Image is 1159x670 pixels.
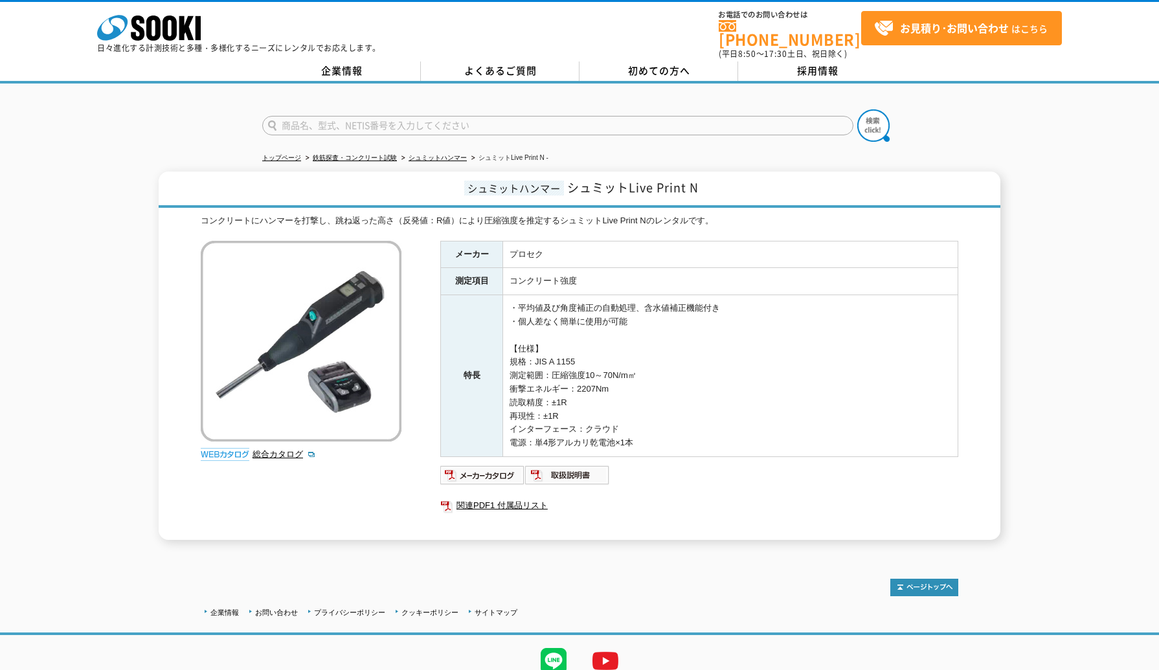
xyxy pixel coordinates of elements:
a: 関連PDF1 付属品リスト [440,497,958,514]
a: 企業情報 [262,61,421,81]
span: 17:30 [764,48,787,60]
a: [PHONE_NUMBER] [719,20,861,47]
li: シュミットLive Print N - [469,151,548,165]
a: トップページ [262,154,301,161]
a: サイトマップ [475,609,517,616]
input: 商品名、型式、NETIS番号を入力してください [262,116,853,135]
a: プライバシーポリシー [314,609,385,616]
span: (平日 ～ 土日、祝日除く) [719,48,847,60]
span: 初めての方へ [628,63,690,78]
th: 特長 [441,295,503,457]
img: btn_search.png [857,109,890,142]
a: よくあるご質問 [421,61,579,81]
a: 取扱説明書 [525,473,610,483]
td: プロセク [503,241,958,268]
strong: お見積り･お問い合わせ [900,20,1009,36]
a: 初めての方へ [579,61,738,81]
a: クッキーポリシー [401,609,458,616]
img: webカタログ [201,448,249,461]
span: シュミットLive Print N [567,179,699,196]
th: メーカー [441,241,503,268]
span: お電話でのお問い合わせは [719,11,861,19]
td: コンクリート強度 [503,268,958,295]
a: メーカーカタログ [440,473,525,483]
img: 取扱説明書 [525,465,610,486]
a: シュミットハンマー [409,154,467,161]
span: 8:50 [738,48,756,60]
p: 日々進化する計測技術と多種・多様化するニーズにレンタルでお応えします。 [97,44,381,52]
a: 鉄筋探査・コンクリート試験 [313,154,397,161]
img: メーカーカタログ [440,465,525,486]
a: 総合カタログ [253,449,316,459]
td: ・平均値及び角度補正の自動処理、含水値補正機能付き ・個人差なく簡単に使用が可能 【仕様】 規格：JIS A 1155 測定範囲：圧縮強度10～70N/m㎡ 衝撃エネルギー：2207Nm 読取精... [503,295,958,457]
a: お見積り･お問い合わせはこちら [861,11,1062,45]
span: はこちら [874,19,1048,38]
th: 測定項目 [441,268,503,295]
a: お問い合わせ [255,609,298,616]
img: シュミットLive Print N - [201,241,401,441]
a: 企業情報 [210,609,239,616]
div: コンクリートにハンマーを打撃し、跳ね返った高さ（反発値：R値）により圧縮強度を推定するシュミットLive Print Nのレンタルです。 [201,214,958,228]
span: シュミットハンマー [464,181,564,195]
a: 採用情報 [738,61,897,81]
img: トップページへ [890,579,958,596]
